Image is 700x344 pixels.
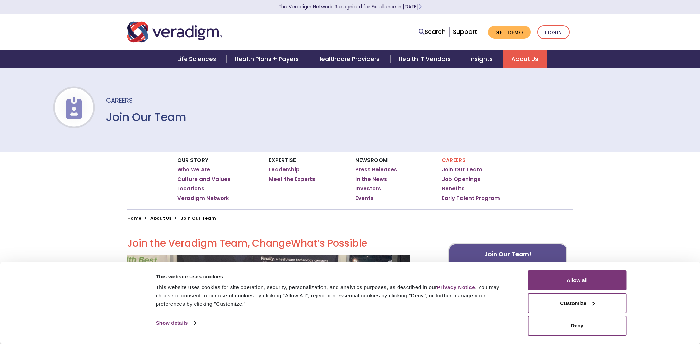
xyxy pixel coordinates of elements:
[156,273,512,281] div: This website uses cookies
[419,27,446,37] a: Search
[150,215,171,221] a: About Us
[106,96,133,105] span: Careers
[355,176,387,183] a: In the News
[537,25,570,39] a: Login
[461,50,503,68] a: Insights
[127,21,222,44] img: Veradigm logo
[106,111,186,124] h1: Join Our Team
[269,176,315,183] a: Meet the Experts
[226,50,309,68] a: Health Plans + Payers
[127,215,141,221] a: Home
[503,50,547,68] a: About Us
[355,166,397,173] a: Press Releases
[484,250,531,258] strong: Join Our Team!
[177,166,210,173] a: Who We Are
[442,176,480,183] a: Job Openings
[177,185,204,192] a: Locations
[177,195,229,202] a: Veradigm Network
[169,50,226,68] a: Life Sciences
[279,3,422,10] a: The Veradigm Network: Recognized for Excellence in [DATE]Learn More
[269,166,300,173] a: Leadership
[309,50,390,68] a: Healthcare Providers
[442,185,465,192] a: Benefits
[127,238,410,249] h2: Join the Veradigm Team, Change
[177,176,231,183] a: Culture and Values
[355,185,381,192] a: Investors
[390,50,461,68] a: Health IT Vendors
[355,195,374,202] a: Events
[442,195,500,202] a: Early Talent Program
[291,237,367,250] span: What’s Possible
[528,293,627,313] button: Customize
[156,318,196,328] a: Show details
[156,283,512,308] div: This website uses cookies for site operation, security, personalization, and analytics purposes, ...
[442,166,482,173] a: Join Our Team
[488,26,531,39] a: Get Demo
[528,270,627,290] button: Allow all
[528,316,627,336] button: Deny
[419,3,422,10] span: Learn More
[453,28,477,36] a: Support
[437,284,475,290] a: Privacy Notice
